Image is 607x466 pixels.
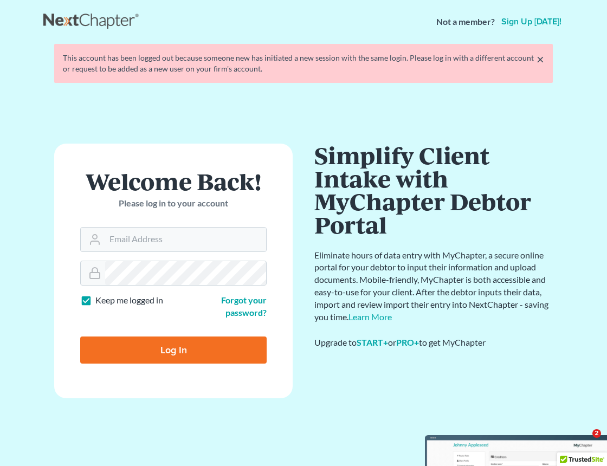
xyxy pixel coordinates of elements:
a: Forgot your password? [221,295,267,318]
strong: Not a member? [436,16,495,28]
a: Learn More [348,312,392,322]
div: This account has been logged out because someone new has initiated a new session with the same lo... [63,53,544,74]
p: Please log in to your account [80,197,267,210]
a: × [537,53,544,66]
h1: Welcome Back! [80,170,267,193]
input: Email Address [105,228,266,251]
a: START+ [357,337,388,347]
label: Keep me logged in [95,294,163,307]
h1: Simplify Client Intake with MyChapter Debtor Portal [314,144,553,236]
a: PRO+ [396,337,419,347]
span: 2 [592,429,601,438]
a: Sign up [DATE]! [499,17,564,26]
div: Upgrade to or to get MyChapter [314,336,553,349]
iframe: Intercom live chat [570,429,596,455]
input: Log In [80,336,267,364]
p: Eliminate hours of data entry with MyChapter, a secure online portal for your debtor to input the... [314,249,553,323]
